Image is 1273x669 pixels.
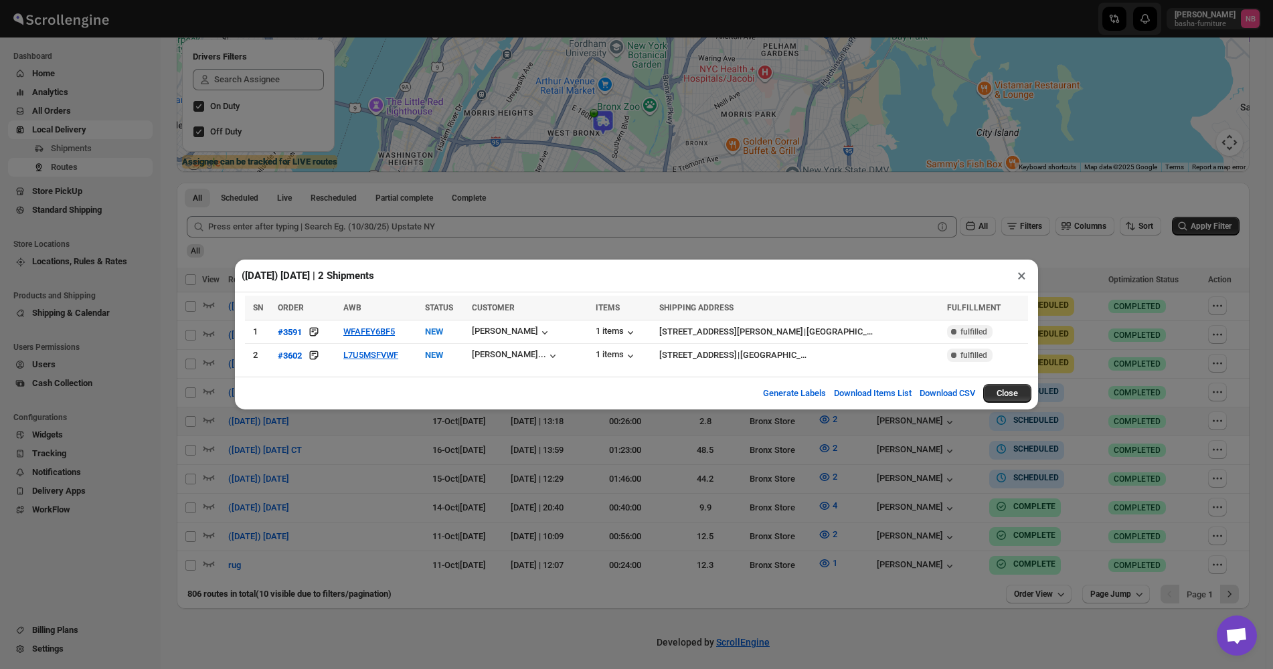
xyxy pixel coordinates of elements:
button: #3602 [278,349,302,362]
span: NEW [425,326,443,337]
span: ITEMS [596,303,620,312]
span: fulfilled [960,350,987,361]
span: FULFILLMENT [947,303,1001,312]
button: Close [983,384,1031,403]
div: [STREET_ADDRESS] [659,349,737,362]
button: Download CSV [912,380,983,407]
span: ORDER [278,303,304,312]
span: NEW [425,350,443,360]
span: STATUS [425,303,453,312]
span: SN [253,303,263,312]
span: SHIPPING ADDRESS [659,303,734,312]
button: [PERSON_NAME] [472,326,551,339]
span: AWB [343,303,361,312]
button: WFAFEY6BF5 [343,326,395,337]
div: [STREET_ADDRESS][PERSON_NAME] [659,325,803,339]
div: [GEOGRAPHIC_DATA] [807,325,873,339]
button: 1 items [596,326,637,339]
button: 1 items [596,349,637,363]
div: #3591 [278,327,302,337]
button: L7U5MSFVWF [343,350,398,360]
span: CUSTOMER [472,303,515,312]
button: #3591 [278,325,302,339]
div: | [659,349,939,362]
td: 2 [245,344,274,367]
div: #3602 [278,351,302,361]
button: Generate Labels [755,380,834,407]
div: [PERSON_NAME]... [472,349,546,359]
div: Open chat [1217,615,1257,656]
div: [GEOGRAPHIC_DATA] [740,349,807,362]
button: Download Items List [826,380,920,407]
td: 1 [245,320,274,344]
button: × [1012,266,1031,285]
h2: ([DATE]) [DATE] | 2 Shipments [242,269,374,282]
span: fulfilled [960,326,987,337]
div: | [659,325,939,339]
button: [PERSON_NAME]... [472,349,560,363]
